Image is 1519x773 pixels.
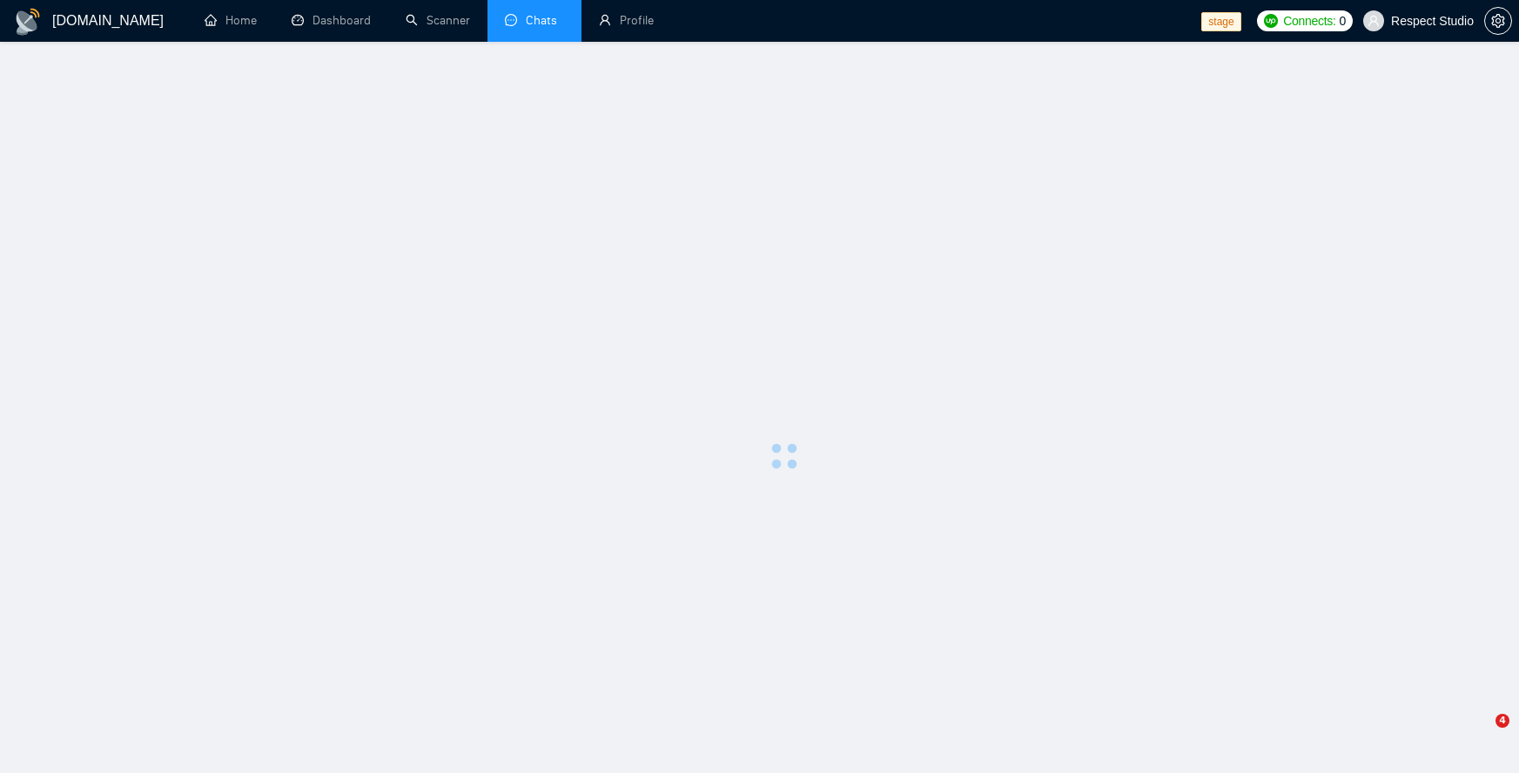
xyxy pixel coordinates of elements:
span: 0 [1340,11,1347,30]
span: 4 [1495,714,1509,728]
a: userProfile [599,13,654,28]
a: messageChats [505,13,564,28]
span: Connects: [1283,11,1335,30]
a: searchScanner [406,13,470,28]
a: setting [1484,14,1512,28]
iframe: Intercom live chat [1460,714,1502,756]
a: homeHome [205,13,257,28]
button: setting [1484,7,1512,35]
img: upwork-logo.png [1264,14,1278,28]
span: stage [1201,12,1240,31]
span: user [1368,15,1380,27]
img: logo [14,8,42,36]
a: dashboardDashboard [292,13,371,28]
